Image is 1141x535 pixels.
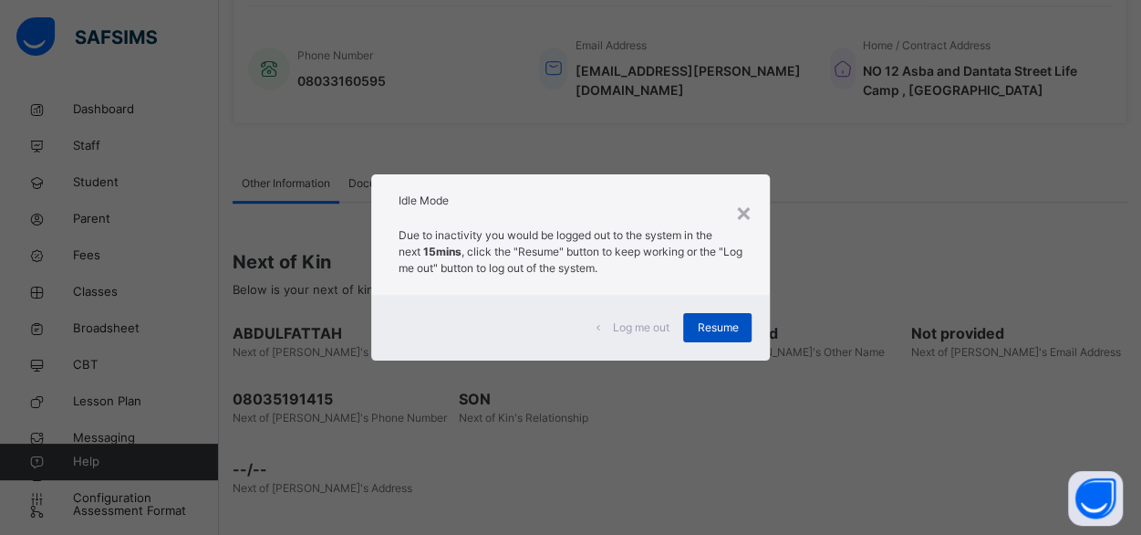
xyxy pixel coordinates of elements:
[612,320,669,336] span: Log me out
[399,193,743,209] h2: Idle Mode
[423,245,462,258] strong: 15mins
[1068,471,1123,526] button: Open asap
[697,320,738,336] span: Resume
[734,193,752,231] div: ×
[399,227,743,277] p: Due to inactivity you would be logged out to the system in the next , click the "Resume" button t...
